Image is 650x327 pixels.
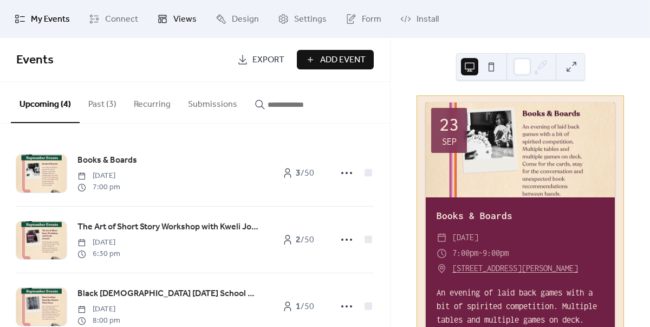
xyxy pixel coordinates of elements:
a: 3/50 [271,163,325,183]
a: Books & Boards [77,153,137,168]
span: [DATE] [77,237,120,248]
span: Settings [294,13,327,26]
a: Connect [81,4,146,34]
span: 6:30 pm [77,248,120,260]
span: / 50 [296,167,314,180]
div: ​ [437,230,447,246]
b: 3 [296,165,301,182]
button: Submissions [179,82,246,122]
button: Past (3) [80,82,125,122]
span: [DATE] [452,230,478,246]
div: Sep [442,137,457,146]
span: / 50 [296,300,314,313]
span: Form [362,13,381,26]
span: 7:00 pm [77,182,120,193]
a: Form [337,4,389,34]
span: The Art of Short Story Workshop with Kweli Journal [77,221,260,234]
button: Add Event [297,50,374,69]
span: [DATE] [77,304,120,315]
a: 1/50 [271,297,325,316]
span: Design [232,13,259,26]
span: - [478,246,483,261]
a: Design [207,4,267,34]
a: 2/50 [271,230,325,249]
div: 23 [439,114,459,134]
div: ​ [437,246,447,261]
span: Views [173,13,197,26]
span: Install [417,13,439,26]
span: Connect [105,13,138,26]
a: My Events [6,4,78,34]
a: Install [392,4,447,34]
span: Add Event [320,54,366,67]
a: Settings [270,4,335,34]
span: Books & Boards [77,154,137,167]
b: 2 [296,232,301,248]
span: Export [252,54,284,67]
span: [DATE] [77,170,120,182]
span: Events [16,48,54,72]
a: The Art of Short Story Workshop with Kweli Journal [77,220,260,234]
span: Black [DEMOGRAPHIC_DATA] [DATE] School Wine Down [77,287,260,300]
a: Export [229,50,292,69]
a: [STREET_ADDRESS][PERSON_NAME] [452,261,578,277]
div: Books & Boards [426,208,615,224]
a: Views [149,4,205,34]
b: 1 [296,298,301,315]
span: 7:00pm [452,246,478,261]
button: Recurring [125,82,179,122]
span: 8:00 pm [77,315,120,326]
div: ​ [437,261,447,277]
span: 9:00pm [483,246,509,261]
span: My Events [31,13,70,26]
button: Upcoming (4) [11,82,80,123]
span: / 50 [296,234,314,247]
a: Black [DEMOGRAPHIC_DATA] [DATE] School Wine Down [77,287,260,301]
